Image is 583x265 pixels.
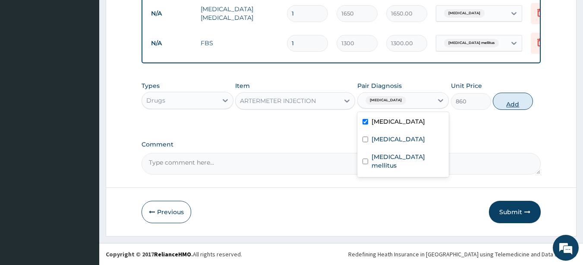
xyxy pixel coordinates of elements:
td: N/A [147,35,196,51]
strong: Copyright © 2017 . [106,250,193,258]
img: d_794563401_company_1708531726252_794563401 [16,43,35,65]
label: Item [235,81,250,90]
td: [MEDICAL_DATA] [MEDICAL_DATA] [196,0,283,26]
label: Pair Diagnosis [357,81,402,90]
label: Types [142,82,160,90]
label: Unit Price [451,81,482,90]
textarea: Type your message and hit 'Enter' [4,175,164,205]
label: [MEDICAL_DATA] mellitus [372,153,444,170]
button: Submit [489,201,541,223]
span: We're online! [50,78,119,165]
span: [MEDICAL_DATA] [366,96,406,105]
label: [MEDICAL_DATA] [372,135,425,143]
td: FBS [196,34,283,52]
a: RelianceHMO [154,250,191,258]
div: Chat with us now [45,48,145,59]
span: [MEDICAL_DATA] mellitus [444,39,499,47]
button: Previous [142,201,191,223]
div: Minimize live chat window [142,4,162,25]
td: N/A [147,6,196,22]
div: Redefining Heath Insurance in [GEOGRAPHIC_DATA] using Telemedicine and Data Science! [348,250,577,259]
span: [MEDICAL_DATA] [444,9,485,18]
div: ARTERMETER INJECTION [240,97,316,105]
div: Drugs [146,96,165,105]
label: [MEDICAL_DATA] [372,117,425,126]
label: Comment [142,141,541,148]
button: Add [493,93,533,110]
footer: All rights reserved. [99,243,583,265]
